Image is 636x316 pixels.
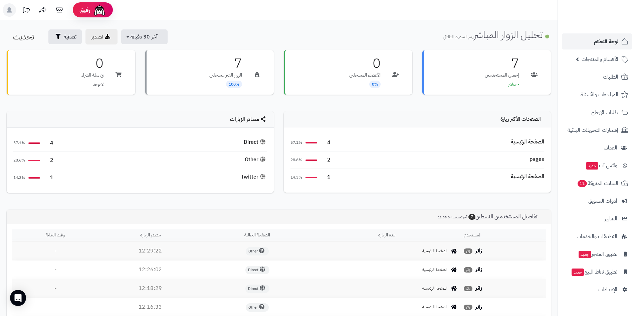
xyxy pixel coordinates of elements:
[245,285,269,293] span: Direct
[13,140,25,146] span: 57.1%
[468,214,475,220] span: 7
[85,29,118,44] a: تصدير
[81,72,103,79] p: في سلة الشراء
[562,246,632,262] a: تطبيق المتجرجديد
[586,162,598,170] span: جديد
[290,175,302,180] span: 14.3%
[121,29,168,44] button: آخر 30 دقيقة
[10,290,26,306] div: Open Intercom Messenger
[290,140,302,145] span: 57.1%
[13,116,267,123] h4: مصادر الزيارات
[18,3,34,18] a: تحديثات المنصة
[290,157,302,163] span: 28.6%
[562,87,632,103] a: المراجعات والأسئلة
[475,266,482,274] strong: زائر
[438,215,467,220] small: آخر تحديث:
[54,303,56,311] span: -
[562,211,632,227] a: التقارير
[464,248,472,254] span: زائر
[598,285,617,294] span: الإعدادات
[245,266,269,274] span: Direct
[246,303,269,312] span: Other
[475,303,482,311] strong: زائر
[579,251,591,258] span: جديد
[54,266,56,274] span: -
[8,29,45,44] button: تحديث
[581,90,618,99] span: المراجعات والأسئلة
[485,72,519,79] p: إجمالي المستخدمين
[99,279,202,298] td: 12:18:29
[464,286,472,291] span: زائر
[245,156,267,164] div: Other
[13,157,25,163] span: 28.6%
[508,81,519,87] span: • مباشر
[349,72,381,79] p: الأعضاء المسجلين
[571,267,617,277] span: تطبيق نقاط البيع
[290,116,544,122] h4: الصفحات الأكثر زيارة
[562,140,632,156] a: العملاء
[562,264,632,280] a: تطبيق نقاط البيعجديد
[244,138,267,146] div: Direct
[578,180,587,187] span: 11
[585,161,617,170] span: وآتس آب
[43,139,53,147] span: 4
[54,284,56,292] span: -
[246,247,269,255] span: Other
[422,248,447,254] span: الصفحة الرئيسية
[12,229,99,242] th: وقت البداية
[422,304,447,310] span: الصفحة الرئيسية
[591,108,618,117] span: طلبات الإرجاع
[562,69,632,85] a: الطلبات
[438,215,452,220] span: 12:35:04
[99,242,202,260] td: 12:29:22
[99,260,202,279] td: 12:26:02
[321,139,331,146] span: 4
[313,229,461,242] th: مدة الزيارة
[369,81,381,88] span: 0%
[48,29,82,44] button: تصفية
[562,193,632,209] a: أدوات التسويق
[475,284,482,292] strong: زائر
[464,267,472,273] span: زائر
[511,138,544,146] div: الصفحة الرئيسية
[209,57,242,70] h3: 7
[43,174,53,182] span: 1
[443,29,551,40] h1: تحليل الزوار المباشر
[562,175,632,191] a: السلات المتروكة11
[568,125,618,135] span: إشعارات التحويلات البنكية
[81,57,103,70] h3: 0
[562,33,632,49] a: لوحة التحكم
[464,305,472,310] span: زائر
[321,174,331,181] span: 1
[485,57,519,70] h3: 7
[511,173,544,181] div: الصفحة الرئيسية
[13,175,25,181] span: 14.3%
[572,269,584,276] span: جديد
[443,34,473,40] small: يتم التحديث التلقائي
[604,143,617,152] span: العملاء
[43,156,53,164] span: 2
[605,214,617,223] span: التقارير
[226,81,242,88] span: 100%
[13,31,34,43] span: تحديث
[475,247,482,255] strong: زائر
[562,122,632,138] a: إشعارات التحويلات البنكية
[594,37,618,46] span: لوحة التحكم
[577,179,618,188] span: السلات المتروكة
[93,81,103,87] span: لا يوجد
[562,157,632,174] a: وآتس آبجديد
[577,232,617,241] span: التطبيقات والخدمات
[578,249,617,259] span: تطبيق المتجر
[562,228,632,244] a: التطبيقات والخدمات
[202,229,313,242] th: الصفحة الحالية
[209,72,242,79] p: الزوار الغير مسجلين
[241,173,267,181] div: Twitter
[461,229,546,242] th: المستخدم
[433,214,546,220] h3: تفاصيل المستخدمين النشطين
[529,155,544,163] div: pages
[54,247,56,255] span: -
[79,6,90,14] span: رفيق
[562,104,632,120] a: طلبات الإرجاع
[603,72,618,82] span: الطلبات
[562,282,632,298] a: الإعدادات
